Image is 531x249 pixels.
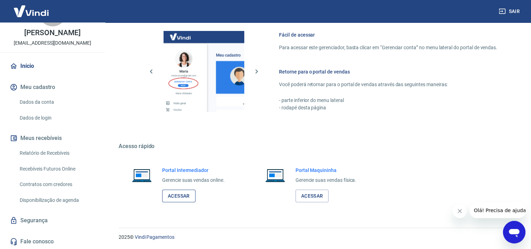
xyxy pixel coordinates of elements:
[17,162,97,176] a: Recebíveis Futuros Online
[17,177,97,192] a: Contratos com credores
[497,5,523,18] button: Sair
[14,39,91,47] p: [EMAIL_ADDRESS][DOMAIN_NAME]
[17,193,97,207] a: Disponibilização de agenda
[162,167,225,174] h6: Portal Intermediador
[279,97,497,104] p: - parte inferior do menu lateral
[279,31,497,38] h6: Fácil de acessar
[119,234,514,241] p: 2025 ©
[260,167,290,184] img: Imagem de um notebook aberto
[8,79,97,95] button: Meu cadastro
[503,221,525,243] iframe: Botão para abrir a janela de mensagens
[453,204,467,218] iframe: Fechar mensagem
[8,0,54,22] img: Vindi
[164,31,244,112] img: Imagem da dashboard mostrando o botão de gerenciar conta na sidebar no lado esquerdo
[8,213,97,228] a: Segurança
[8,130,97,146] button: Meus recebíveis
[279,44,497,51] p: Para acessar este gerenciador, basta clicar em “Gerenciar conta” no menu lateral do portal de ven...
[470,203,525,218] iframe: Mensagem da empresa
[296,167,357,174] h6: Portal Maquininha
[127,167,157,184] img: Imagem de um notebook aberto
[135,234,174,240] a: Vindi Pagamentos
[296,190,329,203] a: Acessar
[17,95,97,109] a: Dados da conta
[8,58,97,74] a: Início
[279,104,497,111] p: - rodapé desta página
[17,111,97,125] a: Dados de login
[4,5,59,11] span: Olá! Precisa de ajuda?
[162,190,195,203] a: Acessar
[279,68,497,75] h6: Retorne para o portal de vendas
[296,177,357,184] p: Gerencie suas vendas física.
[17,146,97,160] a: Relatório de Recebíveis
[24,29,80,37] p: [PERSON_NAME]
[279,81,497,88] p: Você poderá retornar para o portal de vendas através das seguintes maneiras:
[162,177,225,184] p: Gerencie suas vendas online.
[119,143,514,150] h5: Acesso rápido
